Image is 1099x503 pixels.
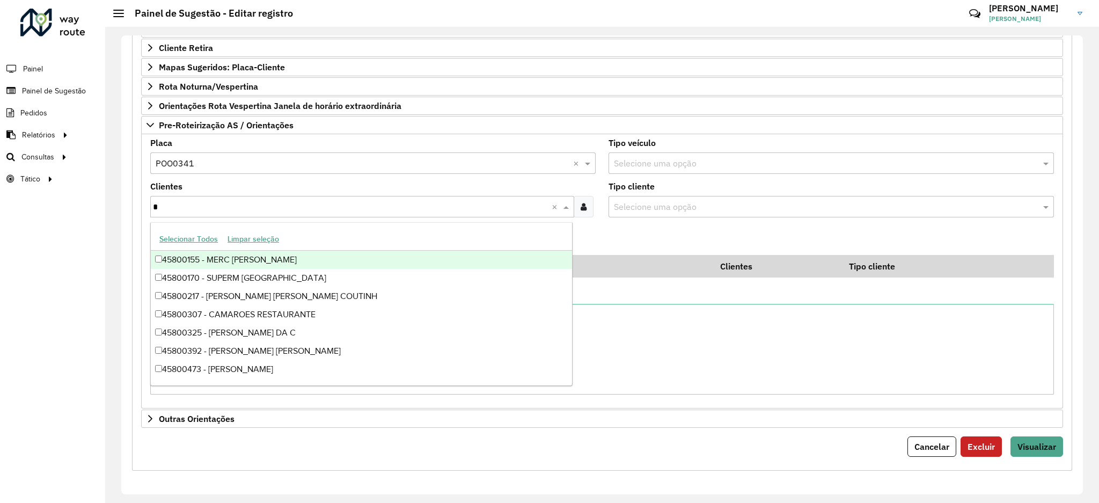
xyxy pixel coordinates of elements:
[159,82,258,91] span: Rota Noturna/Vespertina
[141,134,1063,409] div: Pre-Roteirização AS / Orientações
[961,436,1002,457] button: Excluir
[22,85,86,97] span: Painel de Sugestão
[151,360,572,378] div: 45800473 - [PERSON_NAME]
[989,3,1069,13] h3: [PERSON_NAME]
[141,39,1063,57] a: Cliente Retira
[151,342,572,360] div: 45800392 - [PERSON_NAME] [PERSON_NAME]
[159,121,294,129] span: Pre-Roteirização AS / Orientações
[21,151,54,163] span: Consultas
[159,101,401,110] span: Orientações Rota Vespertina Janela de horário extraordinária
[963,2,986,25] a: Contato Rápido
[124,8,293,19] h2: Painel de Sugestão - Editar registro
[609,136,656,149] label: Tipo veículo
[141,410,1063,428] a: Outras Orientações
[150,222,573,386] ng-dropdown-panel: Options list
[20,173,40,185] span: Tático
[150,180,182,193] label: Clientes
[151,269,572,287] div: 45800170 - SUPERM [GEOGRAPHIC_DATA]
[573,157,582,170] span: Clear all
[609,180,655,193] label: Tipo cliente
[151,305,572,324] div: 45800307 - CAMAROES RESTAURANTE
[151,251,572,269] div: 45800155 - MERC [PERSON_NAME]
[22,129,55,141] span: Relatórios
[20,107,47,119] span: Pedidos
[141,77,1063,96] a: Rota Noturna/Vespertina
[989,14,1069,24] span: [PERSON_NAME]
[223,231,284,247] button: Limpar seleção
[151,324,572,342] div: 45800325 - [PERSON_NAME] DA C
[141,97,1063,115] a: Orientações Rota Vespertina Janela de horário extraordinária
[713,255,841,278] th: Clientes
[1010,436,1063,457] button: Visualizar
[841,255,1008,278] th: Tipo cliente
[141,116,1063,134] a: Pre-Roteirização AS / Orientações
[159,63,285,71] span: Mapas Sugeridos: Placa-Cliente
[150,136,172,149] label: Placa
[907,436,956,457] button: Cancelar
[159,43,213,52] span: Cliente Retira
[155,231,223,247] button: Selecionar Todos
[23,63,43,75] span: Painel
[1017,441,1056,452] span: Visualizar
[151,378,572,397] div: 45800514 - BAR E LANCHONETE CEN
[552,200,561,213] span: Clear all
[151,287,572,305] div: 45800217 - [PERSON_NAME] [PERSON_NAME] COUTINH
[968,441,995,452] span: Excluir
[159,414,235,423] span: Outras Orientações
[141,58,1063,76] a: Mapas Sugeridos: Placa-Cliente
[914,441,949,452] span: Cancelar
